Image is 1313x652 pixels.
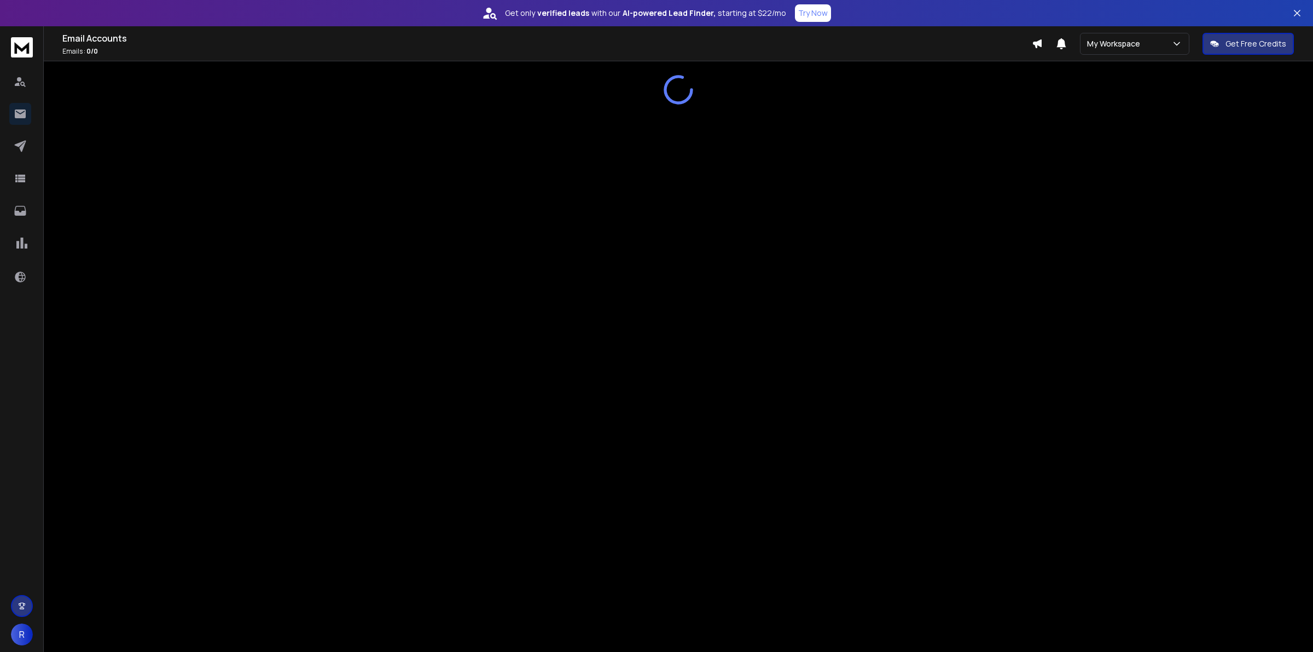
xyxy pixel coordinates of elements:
p: Emails : [62,47,1032,56]
p: My Workspace [1087,38,1144,49]
span: 0 / 0 [86,47,98,56]
button: Try Now [795,4,831,22]
p: Try Now [798,8,828,19]
button: R [11,624,33,645]
h1: Email Accounts [62,32,1032,45]
img: logo [11,37,33,57]
button: Get Free Credits [1202,33,1294,55]
strong: verified leads [537,8,589,19]
p: Get Free Credits [1225,38,1286,49]
strong: AI-powered Lead Finder, [623,8,716,19]
p: Get only with our starting at $22/mo [505,8,786,19]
